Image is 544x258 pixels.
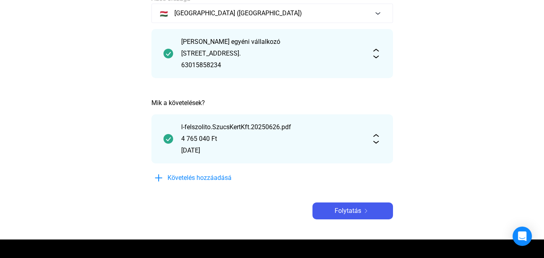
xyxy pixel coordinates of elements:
img: pluszkék [154,173,163,183]
img: pipa-sötétebb-zöld-kör [163,49,173,58]
button: pluszkékKövetelés hozzáadásá [151,169,272,186]
font: [STREET_ADDRESS]. [181,50,241,57]
button: Folytatásjobbra nyíl-fehér [312,202,393,219]
font: 4 765 040 Ft [181,135,217,142]
font: [GEOGRAPHIC_DATA] ([GEOGRAPHIC_DATA]) [174,9,302,17]
font: Követelés hozzáadásá [168,174,232,182]
div: Intercom Messenger megnyitása [513,227,532,246]
img: kibontás [371,49,381,58]
font: Folytatás [335,207,361,215]
font: l-felszolito.SzucsKertKft.20250626.pdf [181,123,291,131]
img: kibontás [371,134,381,144]
font: 63015858234 [181,61,221,69]
font: 🇭🇺 [160,10,168,18]
button: 🇭🇺[GEOGRAPHIC_DATA] ([GEOGRAPHIC_DATA]) [151,4,393,23]
img: jobbra nyíl-fehér [361,209,371,213]
font: [DATE] [181,147,200,154]
font: Mik a követelések? [151,99,205,107]
font: [PERSON_NAME] egyéni vállalkozó [181,38,280,45]
img: pipa-sötétebb-zöld-kör [163,134,173,144]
